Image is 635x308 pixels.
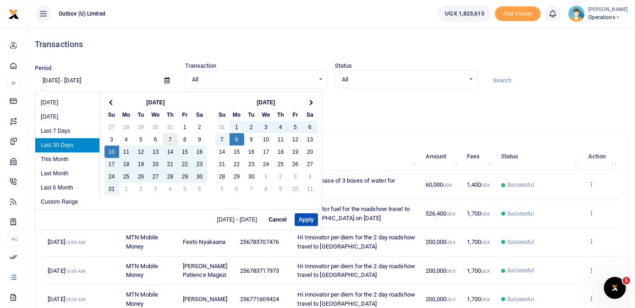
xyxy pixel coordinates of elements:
[495,6,541,22] span: Add money
[215,146,230,158] td: 14
[148,146,163,158] td: 13
[104,183,119,195] td: 31
[148,133,163,146] td: 6
[481,240,490,245] small: UGX
[244,158,259,170] td: 23
[178,133,192,146] td: 8
[583,142,620,171] th: Action: activate to sort column ascending
[119,133,134,146] td: 4
[288,158,303,170] td: 26
[507,238,534,246] span: Successful
[461,142,496,171] th: Fees: activate to sort column ascending
[303,158,317,170] td: 27
[244,170,259,183] td: 30
[48,267,85,274] span: [DATE]
[259,108,274,121] th: We
[148,158,163,170] td: 20
[104,158,119,170] td: 17
[178,146,192,158] td: 15
[183,296,227,303] span: [PERSON_NAME]
[297,234,415,250] span: Hi Innovator per diem for the 2 day roadshow travel to [GEOGRAPHIC_DATA]
[623,277,630,284] span: 1
[163,183,178,195] td: 4
[35,96,99,110] li: [DATE]
[65,297,86,302] small: 10:06 AM
[119,146,134,158] td: 11
[104,170,119,183] td: 24
[126,263,158,279] span: MTN Mobile Money
[274,170,288,183] td: 2
[274,133,288,146] td: 11
[7,76,20,91] li: M
[274,108,288,121] th: Th
[288,108,303,121] th: Fr
[119,170,134,183] td: 25
[192,170,207,183] td: 30
[185,61,217,70] label: Transaction
[467,181,490,188] span: 1,400
[35,167,99,181] li: Last Month
[230,96,303,108] th: [DATE]
[215,158,230,170] td: 21
[240,267,279,274] span: 256783717973
[35,99,628,109] p: Download
[588,13,628,22] span: Operations
[292,142,420,171] th: Memo: activate to sort column ascending
[163,170,178,183] td: 28
[230,108,244,121] th: Mo
[481,297,490,302] small: UGX
[104,108,119,121] th: Su
[215,121,230,133] td: 31
[335,61,352,70] label: Status
[134,158,148,170] td: 19
[446,297,455,302] small: UGX
[446,269,455,274] small: UGX
[288,121,303,133] td: 5
[215,183,230,195] td: 5
[35,195,99,209] li: Custom Range
[481,269,490,274] small: UGX
[119,158,134,170] td: 18
[244,133,259,146] td: 9
[119,96,192,108] th: [DATE]
[183,263,227,279] span: [PERSON_NAME] Patience Magezi
[259,170,274,183] td: 1
[35,181,99,195] li: Last 6 Month
[48,238,85,245] span: [DATE]
[65,269,86,274] small: 10:06 AM
[104,121,119,133] td: 27
[259,146,274,158] td: 17
[35,152,99,167] li: This Month
[438,5,491,22] a: UGX 1,823,615
[35,138,99,152] li: Last 30 Days
[274,146,288,158] td: 18
[215,108,230,121] th: Su
[217,217,261,222] span: [DATE] - [DATE]
[588,6,628,14] small: [PERSON_NAME]
[342,75,465,84] span: All
[8,10,19,17] a: logo-small logo-large logo-large
[7,232,20,247] li: Ac
[434,5,494,22] li: Wallet ballance
[192,183,207,195] td: 6
[481,211,490,216] small: UGX
[119,121,134,133] td: 28
[244,183,259,195] td: 7
[297,177,395,193] span: 10X purchase of 3 boxes of water for meetings
[303,133,317,146] td: 13
[303,146,317,158] td: 20
[420,142,461,171] th: Amount: activate to sort column ascending
[297,205,409,222] span: Hi Innovator fuel for the roadshow travel to [GEOGRAPHIC_DATA] on [DATE]
[303,121,317,133] td: 6
[163,133,178,146] td: 7
[507,295,534,303] span: Successful
[426,210,455,217] span: 526,400
[163,158,178,170] td: 21
[230,158,244,170] td: 22
[35,124,99,138] li: Last 7 Days
[297,291,415,307] span: Hi Innovator per diem for the 2 day roadshow travel to [GEOGRAPHIC_DATA]
[230,121,244,133] td: 1
[446,240,455,245] small: UGX
[481,183,490,188] small: UGX
[192,133,207,146] td: 9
